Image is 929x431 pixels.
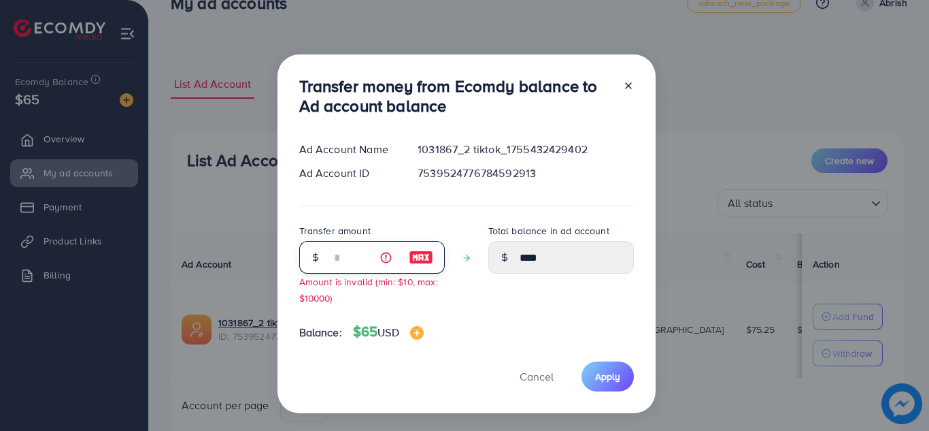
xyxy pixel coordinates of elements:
[288,142,407,157] div: Ad Account Name
[410,326,424,340] img: image
[299,275,438,304] small: Amount is invalid (min: $10, max: $10000)
[595,370,620,383] span: Apply
[488,224,609,238] label: Total balance in ad account
[520,369,554,384] span: Cancel
[299,76,612,116] h3: Transfer money from Ecomdy balance to Ad account balance
[377,325,399,340] span: USD
[503,362,571,391] button: Cancel
[407,165,644,181] div: 7539524776784592913
[409,249,433,266] img: image
[288,165,407,181] div: Ad Account ID
[299,224,371,238] label: Transfer amount
[353,323,424,340] h4: $65
[407,142,644,157] div: 1031867_2 tiktok_1755432429402
[299,325,342,340] span: Balance:
[581,362,634,391] button: Apply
